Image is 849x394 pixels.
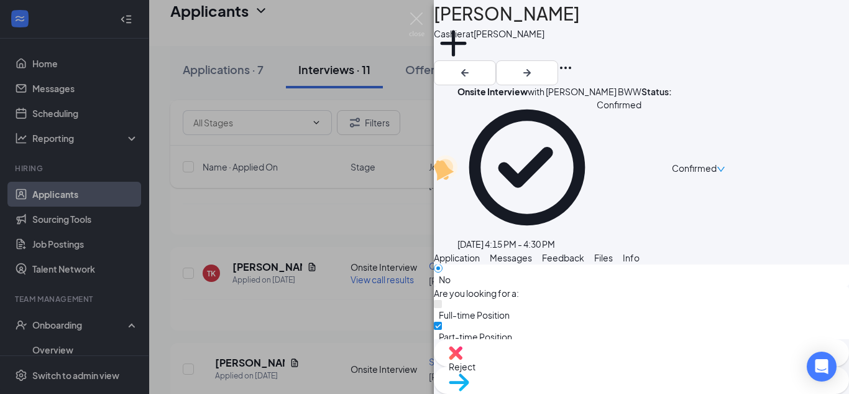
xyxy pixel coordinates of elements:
span: Part-time Position [439,330,849,344]
span: Confirmed [597,98,641,237]
svg: CheckmarkCircle [457,98,597,237]
span: Files [594,252,613,263]
span: No [439,273,849,286]
span: Messages [490,252,532,263]
span: Full-time Position [439,308,849,322]
b: Onsite Interview [457,86,528,97]
svg: Ellipses [558,60,573,75]
button: PlusAdd a tag [434,24,473,77]
span: Info [623,252,640,263]
div: Open Intercom Messenger [807,352,837,382]
button: ArrowRight [496,60,558,85]
div: [DATE] 4:15 PM - 4:30 PM [457,237,641,251]
span: Reject [449,360,834,373]
svg: ArrowRight [520,65,535,80]
span: down [717,165,725,174]
span: Feedback [542,252,584,263]
span: Confirmed [672,161,717,175]
div: Cashier at [PERSON_NAME] [434,27,580,40]
button: ArrowLeftNew [434,60,496,85]
svg: ArrowLeftNew [457,65,472,80]
div: with [PERSON_NAME] BWW [457,85,641,98]
svg: Plus [434,24,473,63]
span: Are you looking for a: [434,286,519,300]
div: Status : [641,85,672,251]
span: Application [434,252,480,263]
